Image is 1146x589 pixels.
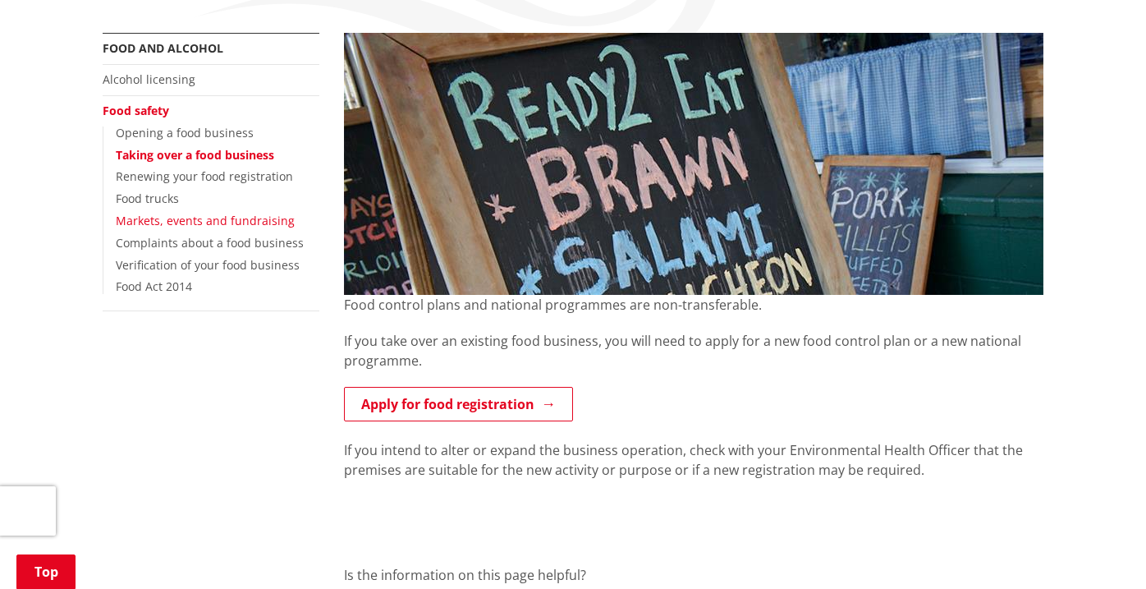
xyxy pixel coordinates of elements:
a: Food trucks [116,191,179,206]
a: Alcohol licensing [103,71,195,87]
img: Basic-setting-up-requirements [344,33,1043,295]
a: Apply for food registration [344,387,573,421]
a: Renewing your food registration [116,168,293,184]
p: If you intend to alter or expand the business operation, check with your Environmental Health Off... [344,440,1043,480]
p: Is the information on this page helpful? [344,565,1043,585]
a: Food Act 2014 [116,278,192,294]
a: Verification of your food business [116,257,300,273]
a: Taking over a food business [116,147,274,163]
a: Complaints about a food business [116,235,304,251]
p: If you take over an existing food business, you will need to apply for a new food control plan or... [344,331,1043,370]
a: Markets, events and fundraising [116,213,295,228]
a: Food and alcohol [103,40,223,56]
p: Food control plans and national programmes are non-transferable. [344,295,1043,315]
a: Top [16,554,76,589]
a: Opening a food business [116,125,254,140]
a: Food safety [103,103,169,118]
iframe: Messenger Launcher [1070,520,1130,579]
